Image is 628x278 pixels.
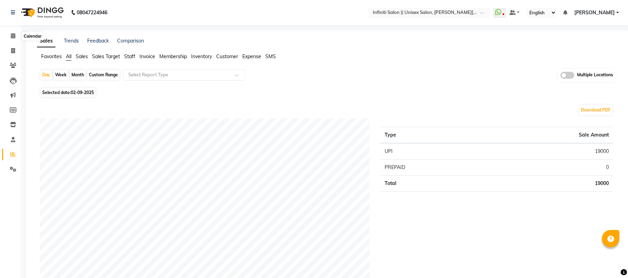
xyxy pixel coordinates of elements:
td: 0 [481,159,613,175]
span: All [66,53,71,60]
th: Sale Amount [481,127,613,143]
button: Download PDF [579,105,612,115]
td: Total [380,175,481,191]
div: Month [70,70,86,80]
th: Type [380,127,481,143]
img: logo [18,3,66,22]
span: [PERSON_NAME] [574,9,615,16]
span: Staff [124,53,135,60]
span: Sales [76,53,88,60]
div: Week [53,70,68,80]
span: Inventory [191,53,212,60]
span: Membership [159,53,187,60]
span: Selected date: [40,88,96,97]
span: Sales Target [92,53,120,60]
b: 08047224946 [77,3,107,22]
span: SMS [265,53,276,60]
td: UPI [380,143,481,160]
a: Comparison [117,38,144,44]
span: 02-09-2025 [71,90,94,95]
span: Favorites [41,53,62,60]
div: Day [40,70,52,80]
span: Customer [216,53,238,60]
a: Feedback [87,38,109,44]
td: 19000 [481,143,613,160]
a: Trends [64,38,79,44]
div: Custom Range [87,70,120,80]
span: Multiple Locations [577,72,613,79]
div: Calendar [22,32,43,40]
td: 19000 [481,175,613,191]
iframe: chat widget [599,250,621,271]
td: PREPAID [380,159,481,175]
span: Expense [242,53,261,60]
span: Invoice [139,53,155,60]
